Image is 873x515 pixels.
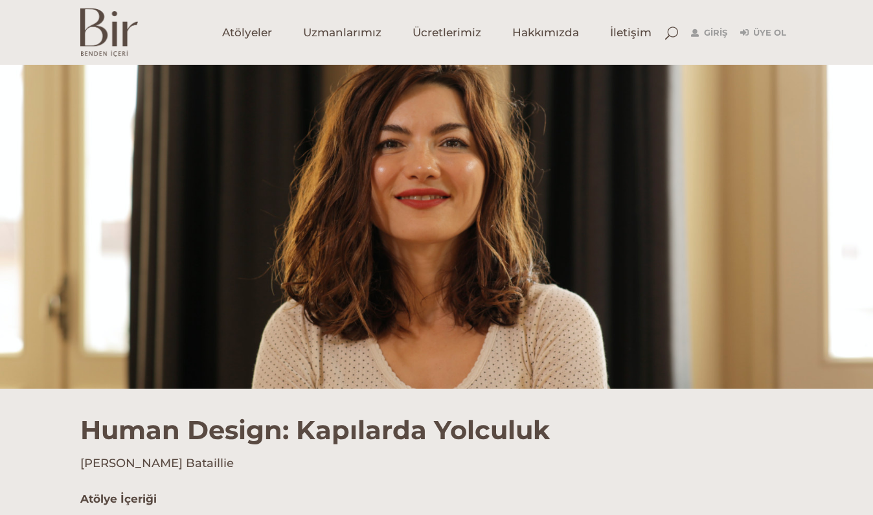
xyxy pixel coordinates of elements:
[691,25,727,41] a: Giriş
[740,25,786,41] a: Üye Ol
[512,25,579,40] span: Hakkımızda
[610,25,652,40] span: İletişim
[303,25,381,40] span: Uzmanlarımız
[80,389,793,446] h1: Human Design: Kapılarda Yolculuk
[413,25,481,40] span: Ücretlerimiz
[222,25,272,40] span: Atölyeler
[80,491,427,508] h5: Atölye İçeriği
[80,455,793,472] h4: [PERSON_NAME] Bataillie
